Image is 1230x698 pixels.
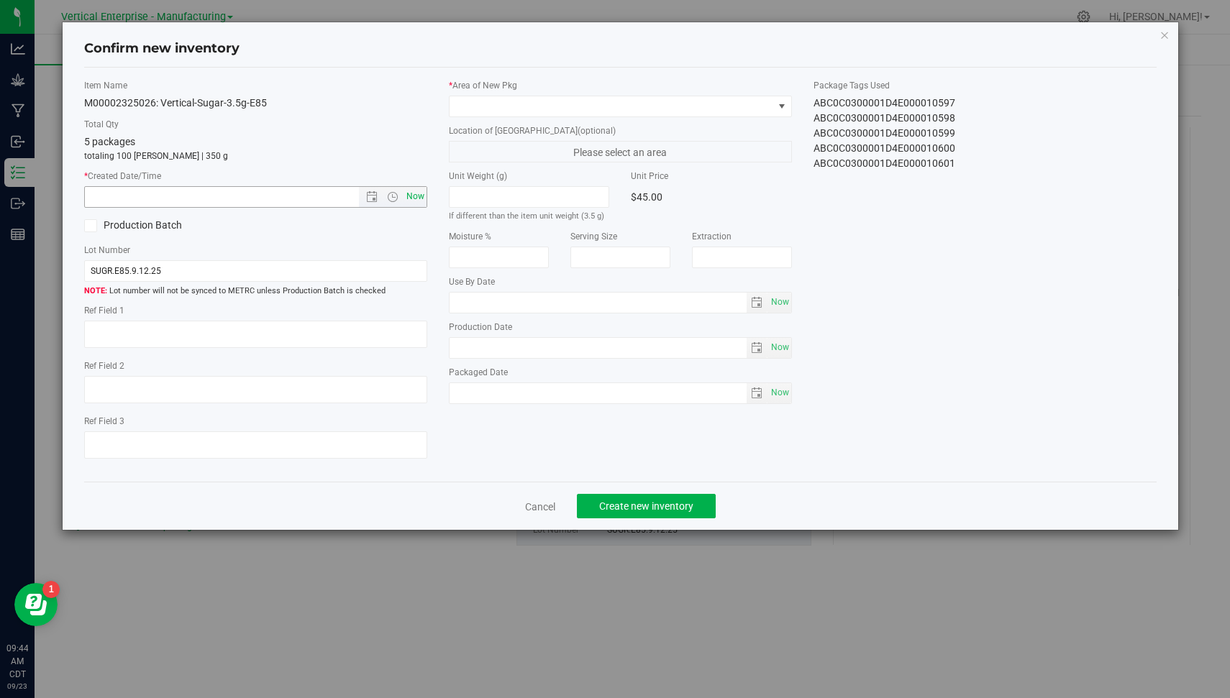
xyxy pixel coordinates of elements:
label: Use By Date [449,275,792,288]
span: Open the date view [360,191,384,203]
span: select [767,338,791,358]
label: Location of [GEOGRAPHIC_DATA] [449,124,792,137]
p: totaling 100 [PERSON_NAME] | 350 g [84,150,427,162]
span: Set Current date [404,186,428,207]
button: Create new inventory [577,494,716,518]
span: Open the time view [381,191,405,203]
label: Moisture % [449,230,549,243]
span: Lot number will not be synced to METRC unless Production Batch is checked [84,285,427,298]
span: select [747,338,767,358]
label: Lot Number [84,244,427,257]
span: select [747,293,767,313]
div: ABC0C0300001D4E000010598 [814,111,1157,126]
label: Production Batch [84,218,245,233]
span: select [767,383,791,403]
label: Production Date [449,321,792,334]
span: select [747,383,767,403]
span: Set Current date [768,382,793,403]
label: Serving Size [570,230,670,243]
span: Set Current date [768,337,793,358]
label: Unit Weight (g) [449,170,609,183]
span: Please select an area [449,141,792,162]
label: Packaged Date [449,366,792,379]
iframe: Resource center [14,583,58,626]
h4: Confirm new inventory [84,40,240,58]
label: Created Date/Time [84,170,427,183]
label: Package Tags Used [814,79,1157,92]
span: select [767,293,791,313]
label: Item Name [84,79,427,92]
div: ABC0C0300001D4E000010599 [814,126,1157,141]
label: Ref Field 1 [84,304,427,317]
label: Extraction [692,230,792,243]
div: ABC0C0300001D4E000010601 [814,156,1157,171]
div: ABC0C0300001D4E000010597 [814,96,1157,111]
label: Area of New Pkg [449,79,792,92]
span: Create new inventory [599,500,693,512]
span: Set Current date [768,292,793,313]
span: 5 packages [84,136,135,147]
iframe: Resource center unread badge [42,581,60,598]
div: $45.00 [631,186,791,208]
label: Ref Field 2 [84,359,427,372]
div: ABC0C0300001D4E000010600 [814,141,1157,156]
small: If different than the item unit weight (3.5 g) [449,211,604,221]
label: Total Qty [84,118,427,131]
label: Unit Price [631,170,791,183]
label: Ref Field 3 [84,415,427,428]
div: M00002325026: Vertical-Sugar-3.5g-E85 [84,96,427,111]
span: (optional) [578,126,616,136]
a: Cancel [525,500,555,514]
